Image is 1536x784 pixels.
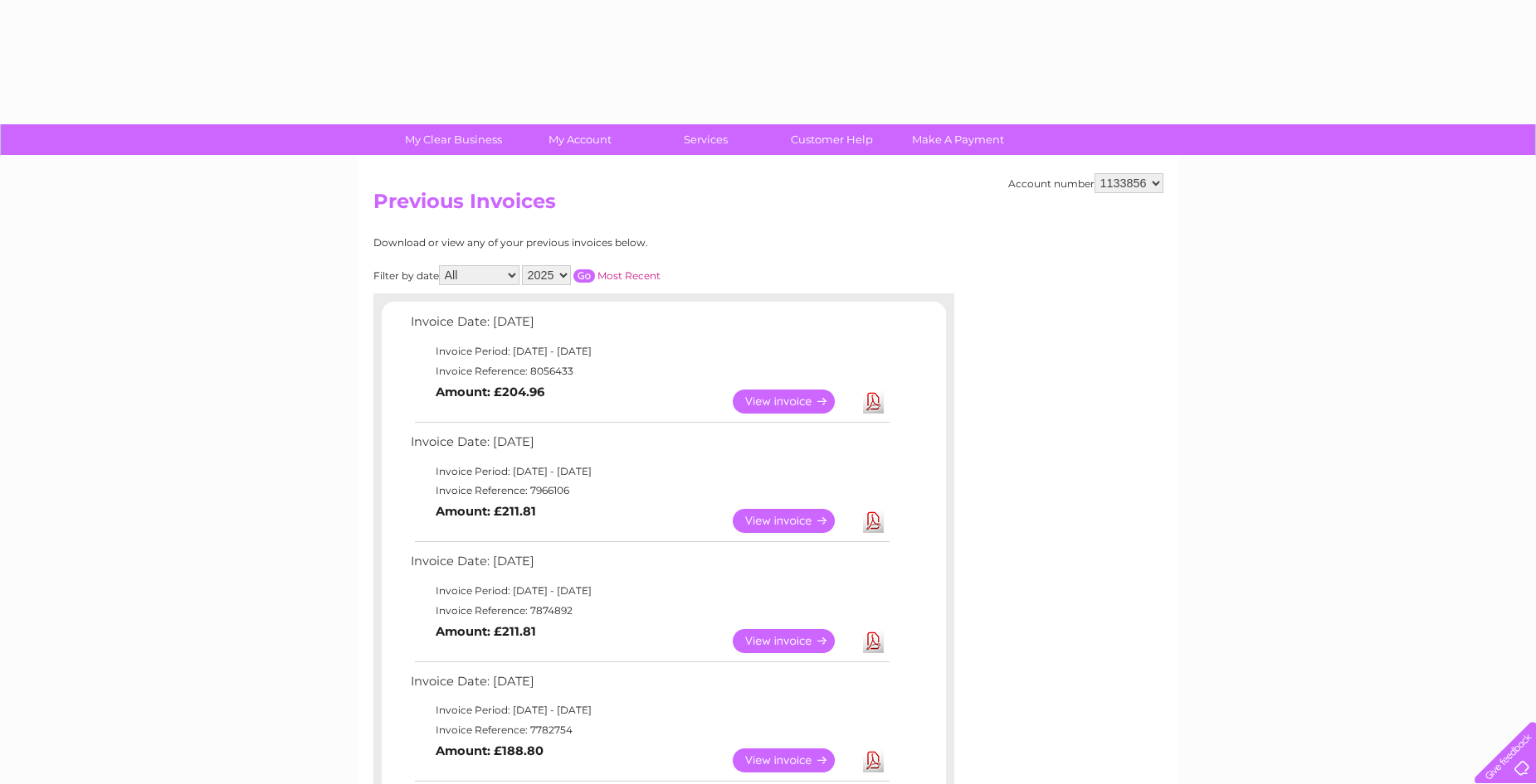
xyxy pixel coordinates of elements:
[733,390,855,414] a: View
[436,504,536,519] b: Amount: £211.81
[597,269,661,282] a: Most Recent
[407,601,892,621] td: Invoice Reference: 7874892
[385,124,522,155] a: My Clear Business
[863,629,884,653] a: Download
[637,124,774,155] a: Services
[407,700,892,720] td: Invoice Period: [DATE] - [DATE]
[407,720,892,740] td: Invoice Reference: 7782754
[733,509,855,533] a: View
[373,237,809,249] div: Download or view any of your previous invoices below.
[407,361,892,381] td: Invoice Reference: 8056433
[407,670,892,701] td: Invoice Date: [DATE]
[407,581,892,601] td: Invoice Period: [DATE] - [DATE]
[373,265,809,285] div: Filter by date
[407,431,892,462] td: Invoice Date: [DATE]
[863,390,884,414] a: Download
[436,385,544,399] b: Amount: £204.96
[1008,173,1163,193] div: Account number
[890,124,1026,155] a: Make A Payment
[373,190,1163,221] h2: Previous Invoices
[733,629,855,653] a: View
[436,743,544,758] b: Amount: £188.80
[511,124,648,155] a: My Account
[407,462,892,482] td: Invoice Period: [DATE] - [DATE]
[733,748,855,772] a: View
[407,341,892,361] td: Invoice Period: [DATE] - [DATE]
[763,124,900,155] a: Customer Help
[407,550,892,581] td: Invoice Date: [DATE]
[407,311,892,341] td: Invoice Date: [DATE]
[407,481,892,501] td: Invoice Reference: 7966106
[863,509,884,533] a: Download
[436,624,536,639] b: Amount: £211.81
[863,748,884,772] a: Download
